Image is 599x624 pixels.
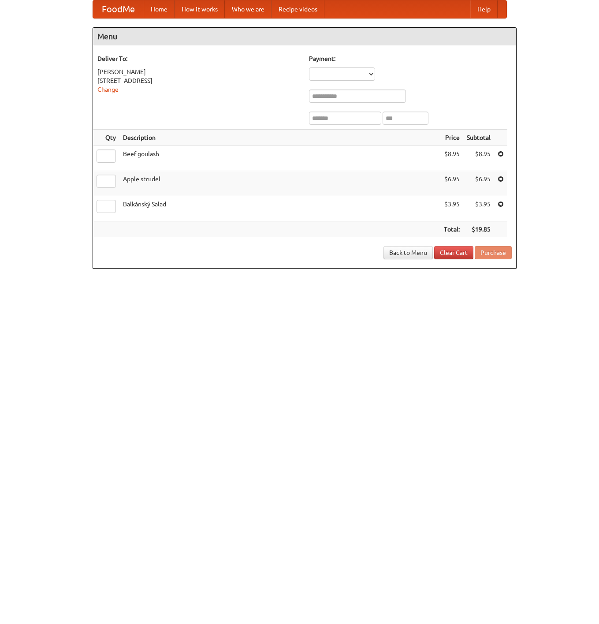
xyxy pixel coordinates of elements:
[440,146,463,171] td: $8.95
[440,196,463,221] td: $3.95
[225,0,272,18] a: Who we are
[119,146,440,171] td: Beef goulash
[272,0,324,18] a: Recipe videos
[119,196,440,221] td: Balkánský Salad
[175,0,225,18] a: How it works
[97,54,300,63] h5: Deliver To:
[463,221,494,238] th: $19.85
[440,171,463,196] td: $6.95
[93,28,516,45] h4: Menu
[309,54,512,63] h5: Payment:
[93,130,119,146] th: Qty
[119,130,440,146] th: Description
[434,246,473,259] a: Clear Cart
[470,0,498,18] a: Help
[463,130,494,146] th: Subtotal
[144,0,175,18] a: Home
[463,171,494,196] td: $6.95
[97,86,119,93] a: Change
[440,130,463,146] th: Price
[93,0,144,18] a: FoodMe
[97,67,300,76] div: [PERSON_NAME]
[463,146,494,171] td: $8.95
[119,171,440,196] td: Apple strudel
[383,246,433,259] a: Back to Menu
[97,76,300,85] div: [STREET_ADDRESS]
[440,221,463,238] th: Total:
[475,246,512,259] button: Purchase
[463,196,494,221] td: $3.95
